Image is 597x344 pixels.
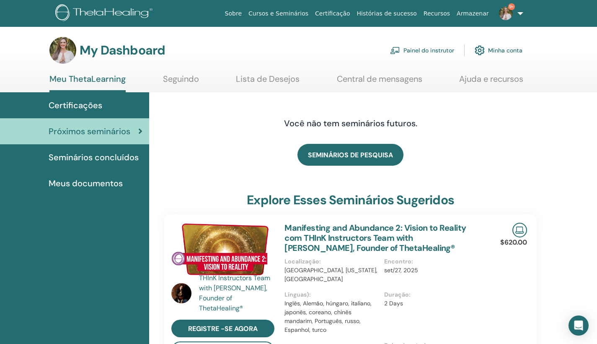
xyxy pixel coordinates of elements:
[384,299,478,308] p: 2 Days
[55,4,155,23] img: logo.png
[284,299,379,334] p: Inglês, Alemão, húngaro, italiano, japonês, coreano, chinês mandarim, Português, russo, Espanhol,...
[49,177,123,190] span: Meus documentos
[308,151,393,159] span: SEMINÁRIOS DE PESQUISA
[49,74,126,92] a: Meu ThetaLearning
[245,6,312,21] a: Cursos e Seminários
[384,257,478,266] p: Encontro :
[284,222,466,253] a: Manifesting and Abundance 2: Vision to Reality com THInK Instructors Team with [PERSON_NAME], Fou...
[508,3,515,10] span: 9+
[163,74,199,90] a: Seguindo
[49,151,139,164] span: Seminários concluídos
[420,6,453,21] a: Recursos
[188,324,258,333] span: Registre -se agora
[459,74,523,90] a: Ajuda e recursos
[500,237,527,248] p: $620.00
[49,99,102,112] span: Certificações
[499,7,512,20] img: default.jpg
[354,6,420,21] a: Histórias de sucesso
[569,315,589,336] div: Open Intercom Messenger
[475,43,485,57] img: cog.svg
[284,290,379,299] p: Línguas) :
[171,223,274,276] img: Manifesting and Abundance 2: Vision to Reality
[297,144,403,166] a: SEMINÁRIOS DE PESQUISA
[236,74,300,90] a: Lista de Desejos
[390,41,454,60] a: Painel do instrutor
[222,6,245,21] a: Sobre
[284,266,379,284] p: [GEOGRAPHIC_DATA], [US_STATE], [GEOGRAPHIC_DATA]
[384,290,478,299] p: Duração :
[171,320,274,337] a: Registre -se agora
[337,74,422,90] a: Central de mensagens
[512,223,527,237] img: Live Online Seminar
[312,6,353,21] a: Certificação
[247,193,454,208] h3: Explore esses seminários sugeridos
[475,41,522,60] a: Minha conta
[390,47,400,54] img: chalkboard-teacher.svg
[284,257,379,266] p: Localização :
[49,37,76,64] img: default.jpg
[384,266,478,275] p: set/27, 2025
[453,6,492,21] a: Armazenar
[49,125,130,138] span: Próximos seminários
[199,273,277,313] a: THInK Instructors Team with [PERSON_NAME], Founder of ThetaHealing®
[80,43,165,58] h3: My Dashboard
[171,283,191,303] img: default.jpg
[219,118,483,128] h4: Você não tem seminários futuros.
